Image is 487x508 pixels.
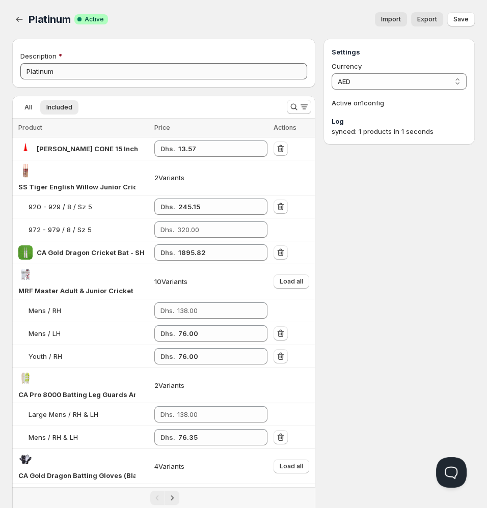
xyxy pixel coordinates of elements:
[417,15,437,23] span: Export
[332,62,362,70] span: Currency
[332,98,467,108] p: Active on 1 config
[178,140,252,157] input: 15.00
[178,325,252,342] input: 138.00
[29,306,61,315] span: Mens / RH
[160,306,174,315] span: Dhs.
[177,302,252,319] input: 138.00
[18,390,223,399] span: CA Pro 8000 Batting Leg Guards Ambidextrous for RH and LH
[18,183,206,191] span: SS Tiger English Willow Junior Cricket Bat - Size 5 (five)
[29,409,98,419] div: Large Mens / RH & LH
[178,429,252,445] input: 138.00
[37,247,145,258] div: CA Gold Dragon Cricket Bat - SH
[29,13,70,25] span: Platinum
[280,277,303,286] span: Load all
[178,244,252,261] input: 2380.00
[37,145,138,153] span: [PERSON_NAME] CONE 15 Inch
[274,124,296,131] span: Actions
[18,389,136,400] div: CA Pro 8000 Batting Leg Guards Ambidextrous for RH and LH
[18,470,136,481] div: CA Gold Dragon Batting Gloves (Black)
[151,449,270,484] td: 4 Variants
[160,248,175,257] strong: Dhs.
[18,286,136,296] div: MRF Master Adult & Junior Cricket Batting Leg Guard
[46,103,72,111] span: Included
[160,225,174,234] span: Dhs.
[20,63,307,79] input: Private internal description
[160,352,175,360] strong: Dhs.
[287,100,311,114] button: Search and filter results
[178,348,252,364] input: 99.00
[436,457,467,488] iframe: Help Scout Beacon - Open
[160,203,175,211] strong: Dhs.
[375,12,407,26] button: Import
[411,12,443,26] a: Export
[274,274,309,289] button: Load all
[29,329,61,337] span: Mens / LH
[20,52,57,60] span: Description
[151,160,270,195] td: 2 Variants
[332,116,467,126] h3: Log
[154,124,170,131] span: Price
[178,199,252,215] input: 320.00
[160,433,175,441] strong: Dhs.
[447,12,475,26] button: Save
[332,126,467,136] div: synced: 1 products in 1 seconds
[29,352,62,360] span: Youth / RH
[280,462,303,470] span: Load all
[29,432,78,442] div: Mens / RH & LH
[29,202,92,212] div: 920 - 929 / 8 / Sz 5
[29,225,92,234] span: 972 - 979 / 8 / Sz 5
[37,144,138,154] div: SS FIELDING CONE 15 Inch
[29,203,92,211] span: 920 - 929 / 8 / Sz 5
[274,459,309,473] button: Load all
[24,103,32,111] span: All
[160,410,174,418] span: Dhs.
[151,368,270,403] td: 2 Variants
[85,15,104,23] span: Active
[381,15,401,23] span: Import
[18,471,148,479] span: CA Gold Dragon Batting Gloves (Black)
[29,351,62,361] div: Youth / RH
[12,487,315,508] nav: Pagination
[29,305,61,316] div: Mens / RH
[29,433,78,441] span: Mens / RH & LH
[37,248,145,257] span: CA Gold Dragon Cricket Bat - SH
[18,287,196,295] span: MRF Master Adult & Junior Cricket Batting Leg Guard
[29,410,98,418] span: Large Mens / RH & LH
[332,47,467,57] h3: Settings
[151,264,270,299] td: 10 Variants
[29,328,61,338] div: Mens / LH
[453,15,469,23] span: Save
[165,491,179,505] button: Next
[29,224,92,235] div: 972 - 979 / 8 / Sz 5
[18,182,136,192] div: SS Tiger English Willow Junior Cricket Bat - Size 5 (five)
[160,329,175,337] strong: Dhs.
[177,406,252,422] input: 138.00
[18,124,42,131] span: Product
[160,145,175,153] strong: Dhs.
[177,221,252,238] input: 320.00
